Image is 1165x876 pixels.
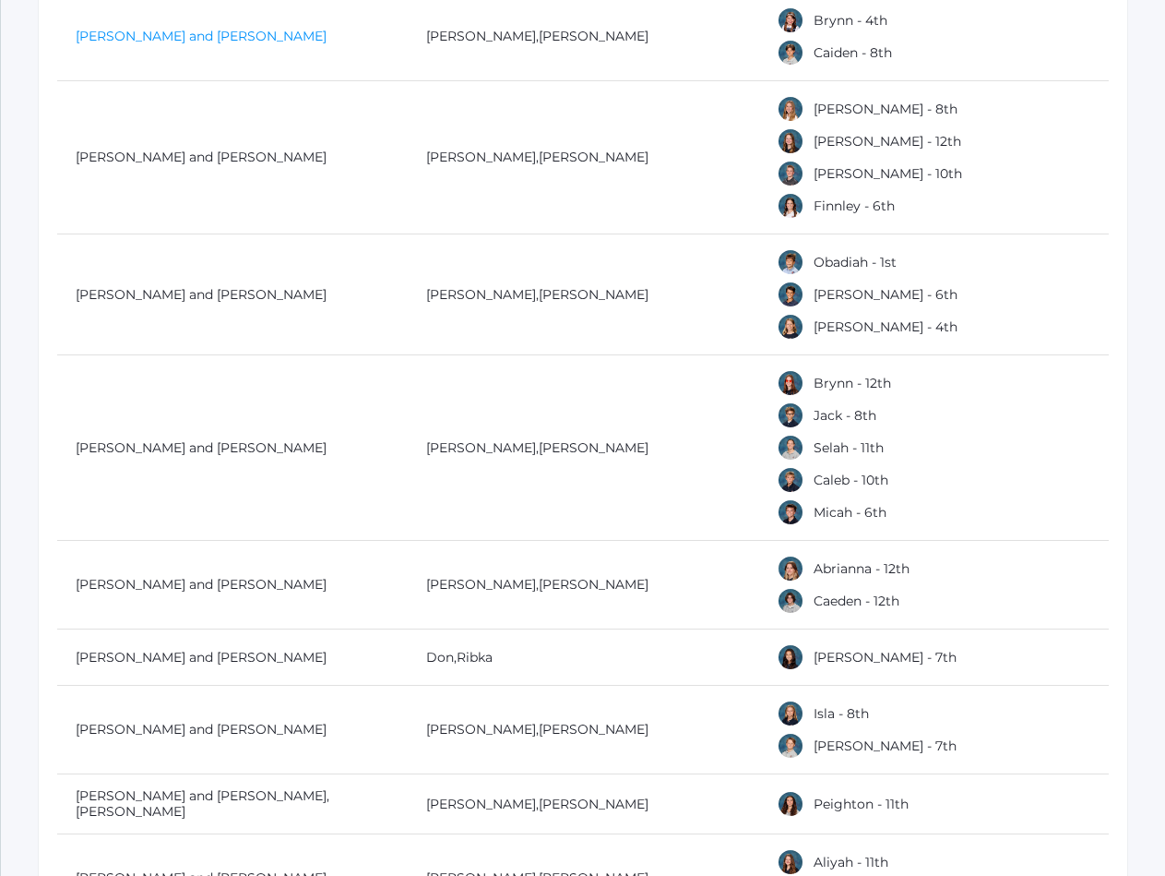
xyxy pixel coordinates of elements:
a: Caiden - 8th [814,44,892,61]
td: , [408,686,758,774]
div: Selah Bradley [777,434,804,462]
a: [PERSON_NAME] [426,576,536,593]
a: [PERSON_NAME] [539,721,648,738]
a: [PERSON_NAME] [539,286,648,303]
a: [PERSON_NAME] - 7th [814,649,957,666]
a: [PERSON_NAME] [426,439,536,456]
a: [PERSON_NAME] - 10th [814,165,962,182]
a: [PERSON_NAME] [539,28,648,44]
div: Jack Bradley [777,402,804,429]
div: Peighton Brown [777,790,804,818]
div: Elias Bradley [777,160,804,187]
a: [PERSON_NAME] [426,286,536,303]
a: [PERSON_NAME] - 6th [814,286,957,303]
div: Abri Brock [777,555,804,582]
a: Peighton - 11th [814,796,909,812]
div: Caiden Boyer [777,39,804,66]
a: Caeden - 12th [814,593,899,609]
a: [PERSON_NAME] and [PERSON_NAME] [76,149,327,165]
a: Jack - 8th [814,407,876,424]
a: Abrianna - 12th [814,560,909,577]
a: [PERSON_NAME] - 8th [814,101,957,117]
a: [PERSON_NAME] and [PERSON_NAME] [76,721,327,738]
a: [PERSON_NAME] and [PERSON_NAME] [76,649,327,666]
div: Caeden Brock [777,587,804,615]
div: Walker Brown [777,732,804,760]
a: Brynn - 4th [814,12,887,29]
td: , [408,774,758,834]
td: , [408,81,758,234]
td: , [408,630,758,686]
a: [PERSON_NAME] [539,796,648,812]
a: Caleb - 10th [814,472,888,488]
a: [PERSON_NAME] and [PERSON_NAME], [PERSON_NAME] [76,787,329,820]
a: [PERSON_NAME] [426,149,536,165]
a: [PERSON_NAME] [539,149,648,165]
a: Aliyah - 11th [814,854,888,870]
a: [PERSON_NAME] and [PERSON_NAME] [76,28,327,44]
div: Tatum Bradley [777,95,804,123]
a: Don [426,649,454,666]
div: Noelle Bradley [777,127,804,155]
div: Asher Bradley [777,281,804,308]
div: Caleb Bradley [777,466,804,494]
a: [PERSON_NAME] - 7th [814,738,957,754]
a: Selah - 11th [814,439,884,456]
td: , [408,355,758,541]
a: Obadiah - 1st [814,254,897,270]
a: [PERSON_NAME] [426,796,536,812]
a: [PERSON_NAME] [539,439,648,456]
div: Obadiah Bradley [777,248,804,276]
a: [PERSON_NAME] [539,576,648,593]
a: [PERSON_NAME] - 4th [814,318,957,335]
div: Reagan Brodt [777,643,804,671]
div: Brynn Bradley [777,369,804,397]
div: Micah Bradley [777,498,804,526]
a: [PERSON_NAME] - 12th [814,133,961,150]
a: [PERSON_NAME] [426,28,536,44]
a: Finnley - 6th [814,198,895,214]
div: Aliyah Burgert [777,848,804,876]
a: [PERSON_NAME] and [PERSON_NAME] [76,576,327,593]
div: Brynn Boyer [777,6,804,34]
td: , [408,234,758,355]
a: Brynn - 12th [814,375,891,391]
a: [PERSON_NAME] and [PERSON_NAME] [76,439,327,456]
div: Haelyn Bradley [777,313,804,341]
td: , [408,541,758,630]
div: Isla Brown [777,700,804,727]
a: [PERSON_NAME] and [PERSON_NAME] [76,286,327,303]
a: [PERSON_NAME] [426,721,536,738]
div: Finnley Bradley [777,192,804,220]
a: Isla - 8th [814,705,869,722]
a: Micah - 6th [814,504,886,521]
a: Ribka [457,649,493,666]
